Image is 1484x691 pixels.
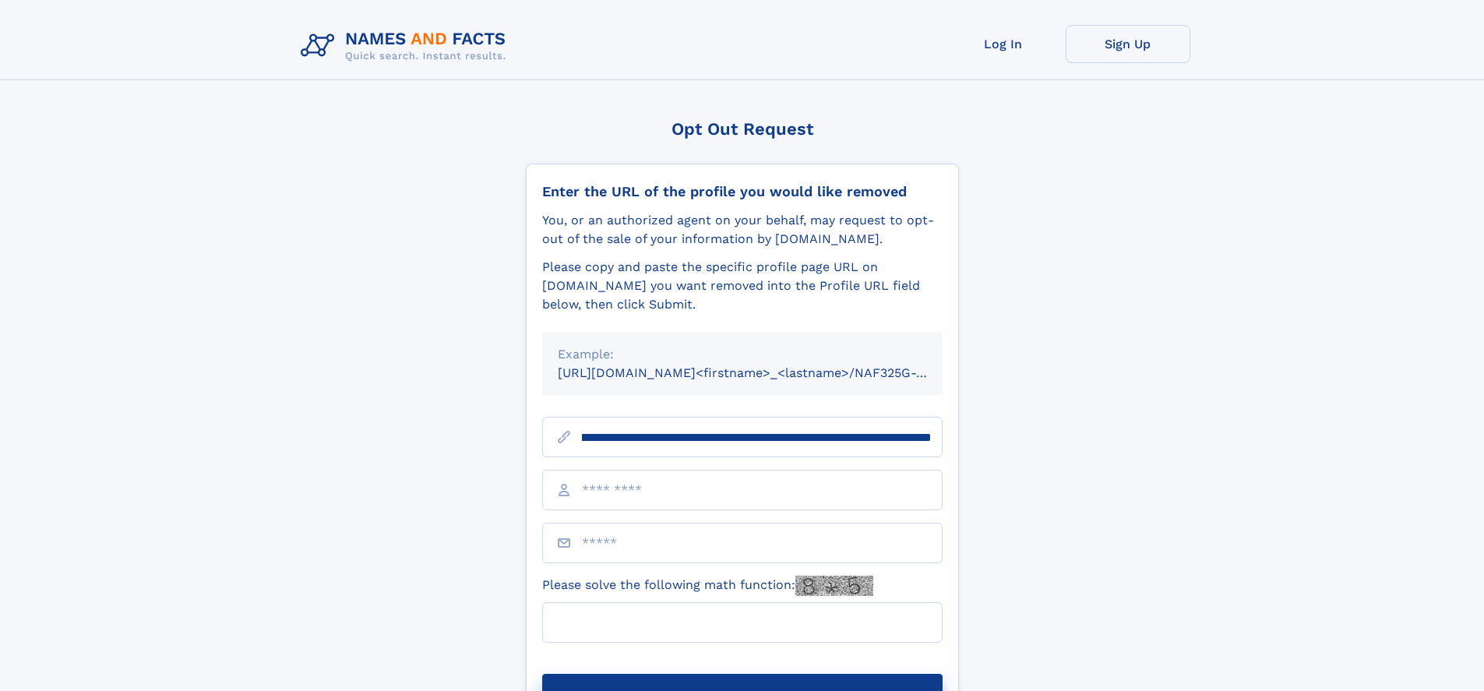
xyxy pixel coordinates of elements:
[558,345,927,364] div: Example:
[941,25,1066,63] a: Log In
[542,258,943,314] div: Please copy and paste the specific profile page URL on [DOMAIN_NAME] you want removed into the Pr...
[526,119,959,139] div: Opt Out Request
[294,25,519,67] img: Logo Names and Facts
[542,576,873,596] label: Please solve the following math function:
[542,211,943,249] div: You, or an authorized agent on your behalf, may request to opt-out of the sale of your informatio...
[558,365,972,380] small: [URL][DOMAIN_NAME]<firstname>_<lastname>/NAF325G-xxxxxxxx
[542,183,943,200] div: Enter the URL of the profile you would like removed
[1066,25,1190,63] a: Sign Up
